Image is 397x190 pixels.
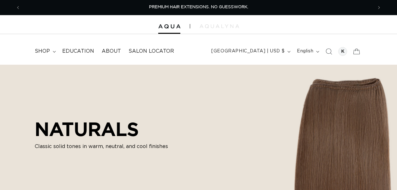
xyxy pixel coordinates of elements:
span: About [102,48,121,55]
summary: Search [322,45,336,58]
img: aqualyna.com [200,24,239,28]
span: Salon Locator [129,48,174,55]
span: English [297,48,313,55]
span: [GEOGRAPHIC_DATA] | USD $ [211,48,285,55]
span: PREMIUM HAIR EXTENSIONS. NO GUESSWORK. [149,5,248,9]
span: Education [62,48,94,55]
summary: shop [31,44,58,58]
button: Next announcement [372,2,386,14]
span: shop [35,48,50,55]
a: Education [58,44,98,58]
p: Classic solid tones in warm, neutral, and cool finishes [35,143,177,150]
h2: NATURALS [35,118,177,140]
button: English [293,45,322,57]
button: Previous announcement [11,2,25,14]
a: About [98,44,125,58]
img: Aqua Hair Extensions [158,24,180,29]
a: Salon Locator [125,44,178,58]
button: [GEOGRAPHIC_DATA] | USD $ [208,45,293,57]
